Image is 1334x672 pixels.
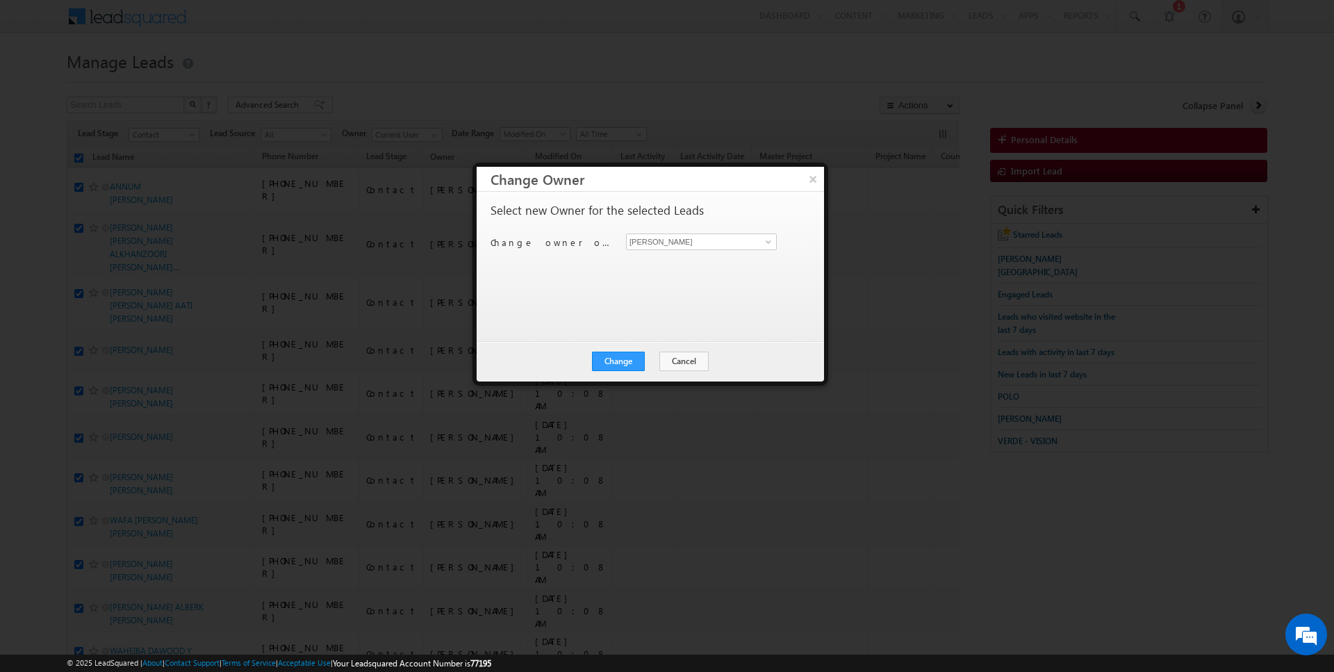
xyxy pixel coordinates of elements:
[592,352,645,371] button: Change
[626,233,777,250] input: Type to Search
[491,236,616,249] p: Change owner of 50 leads to
[491,204,704,217] p: Select new Owner for the selected Leads
[758,235,775,249] a: Show All Items
[189,428,252,447] em: Start Chat
[24,73,58,91] img: d_60004797649_company_0_60004797649
[18,129,254,417] textarea: Type your message and hit 'Enter'
[333,658,491,669] span: Your Leadsquared Account Number is
[222,658,276,667] a: Terms of Service
[470,658,491,669] span: 77195
[228,7,261,40] div: Minimize live chat window
[802,167,824,191] button: ×
[491,167,824,191] h3: Change Owner
[278,658,331,667] a: Acceptable Use
[659,352,709,371] button: Cancel
[72,73,233,91] div: Chat with us now
[142,658,163,667] a: About
[165,658,220,667] a: Contact Support
[67,657,491,670] span: © 2025 LeadSquared | | | | |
